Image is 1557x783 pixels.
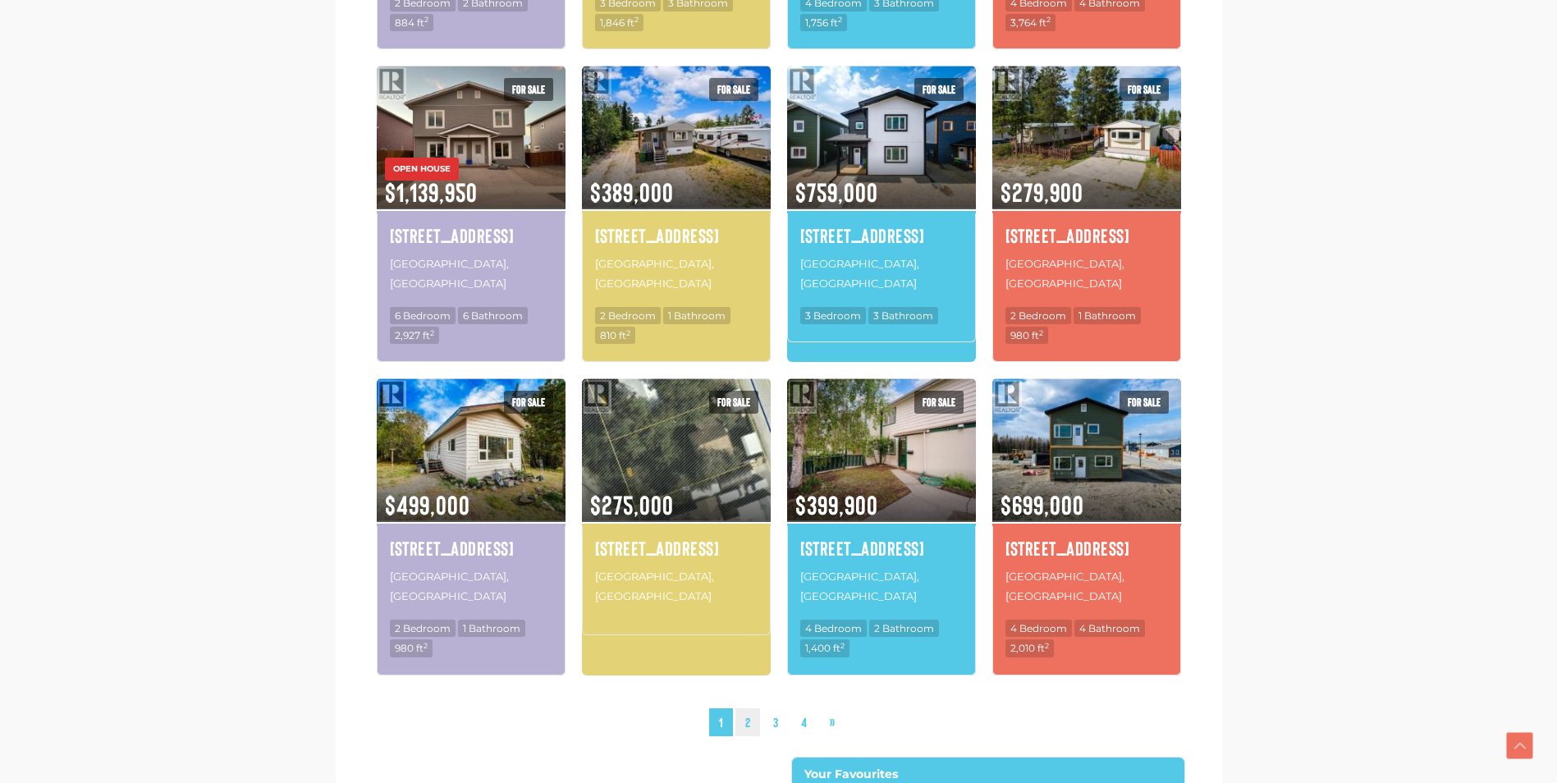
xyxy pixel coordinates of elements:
[992,155,1181,209] span: $279,900
[1005,307,1071,324] span: 2 Bedroom
[800,222,963,250] a: [STREET_ADDRESS]
[424,641,428,650] sup: 2
[1039,328,1043,337] sup: 2
[1120,78,1169,101] span: For sale
[377,155,566,209] span: $1,139,950
[1120,391,1169,414] span: For sale
[791,708,817,737] a: 4
[1005,620,1072,637] span: 4 Bedroom
[840,641,845,650] sup: 2
[458,307,528,324] span: 6 Bathroom
[992,468,1181,522] span: $699,000
[377,468,566,522] span: $499,000
[634,15,639,24] sup: 2
[1005,534,1168,562] a: [STREET_ADDRESS]
[735,708,760,737] a: 2
[992,376,1181,524] img: 4 FLORA AVENUE, Whitehorse, Yukon
[914,78,964,101] span: For sale
[1005,565,1168,607] p: [GEOGRAPHIC_DATA], [GEOGRAPHIC_DATA]
[582,468,771,522] span: $275,000
[1045,641,1049,650] sup: 2
[1074,307,1141,324] span: 1 Bathroom
[626,328,630,337] sup: 2
[1046,15,1051,24] sup: 2
[709,78,758,101] span: For sale
[595,534,758,562] a: [STREET_ADDRESS]
[914,391,964,414] span: For sale
[800,253,963,295] p: [GEOGRAPHIC_DATA], [GEOGRAPHIC_DATA]
[787,468,976,522] span: $399,900
[582,63,771,211] img: 19 EAGLE PLACE, Whitehorse, Yukon
[804,767,898,781] strong: Your Favourites
[390,534,552,562] a: [STREET_ADDRESS]
[377,376,566,524] img: 2 LUPIN PLACE, Whitehorse, Yukon
[800,534,963,562] a: [STREET_ADDRESS]
[595,253,758,295] p: [GEOGRAPHIC_DATA], [GEOGRAPHIC_DATA]
[582,155,771,209] span: $389,000
[1005,222,1168,250] a: [STREET_ADDRESS]
[763,708,788,737] a: 3
[390,14,433,31] span: 884 ft
[390,620,456,637] span: 2 Bedroom
[390,307,456,324] span: 6 Bedroom
[800,639,849,657] span: 1,400 ft
[800,307,866,324] span: 3 Bedroom
[787,63,976,211] img: 36 WYVERN AVENUE, Whitehorse, Yukon
[1005,253,1168,295] p: [GEOGRAPHIC_DATA], [GEOGRAPHIC_DATA]
[992,63,1181,211] img: 190-986 RANGE ROAD, Whitehorse, Yukon
[868,307,938,324] span: 3 Bathroom
[458,620,525,637] span: 1 Bathroom
[800,565,963,607] p: [GEOGRAPHIC_DATA], [GEOGRAPHIC_DATA]
[385,158,459,181] span: OPEN HOUSE
[800,620,867,637] span: 4 Bedroom
[869,620,939,637] span: 2 Bathroom
[595,222,758,250] a: [STREET_ADDRESS]
[1005,639,1054,657] span: 2,010 ft
[787,376,976,524] img: 7-100 LEWES BOULEVARD, Whitehorse, Yukon
[595,327,635,344] span: 810 ft
[1005,327,1048,344] span: 980 ft
[838,15,842,24] sup: 2
[709,708,733,737] span: 1
[663,307,730,324] span: 1 Bathroom
[430,328,434,337] sup: 2
[709,391,758,414] span: For sale
[595,565,758,607] p: [GEOGRAPHIC_DATA], [GEOGRAPHIC_DATA]
[787,155,976,209] span: $759,000
[1005,14,1056,31] span: 3,764 ft
[800,14,847,31] span: 1,756 ft
[820,708,845,737] a: »
[390,222,552,250] a: [STREET_ADDRESS]
[582,376,771,524] img: 7223 7TH AVENUE, Whitehorse, Yukon
[390,565,552,607] p: [GEOGRAPHIC_DATA], [GEOGRAPHIC_DATA]
[390,253,552,295] p: [GEOGRAPHIC_DATA], [GEOGRAPHIC_DATA]
[424,15,428,24] sup: 2
[595,14,643,31] span: 1,846 ft
[377,63,566,211] img: 47 ELLWOOD STREET, Whitehorse, Yukon
[504,78,553,101] span: For sale
[390,327,439,344] span: 2,927 ft
[504,391,553,414] span: For sale
[390,639,433,657] span: 980 ft
[1074,620,1145,637] span: 4 Bathroom
[595,307,661,324] span: 2 Bedroom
